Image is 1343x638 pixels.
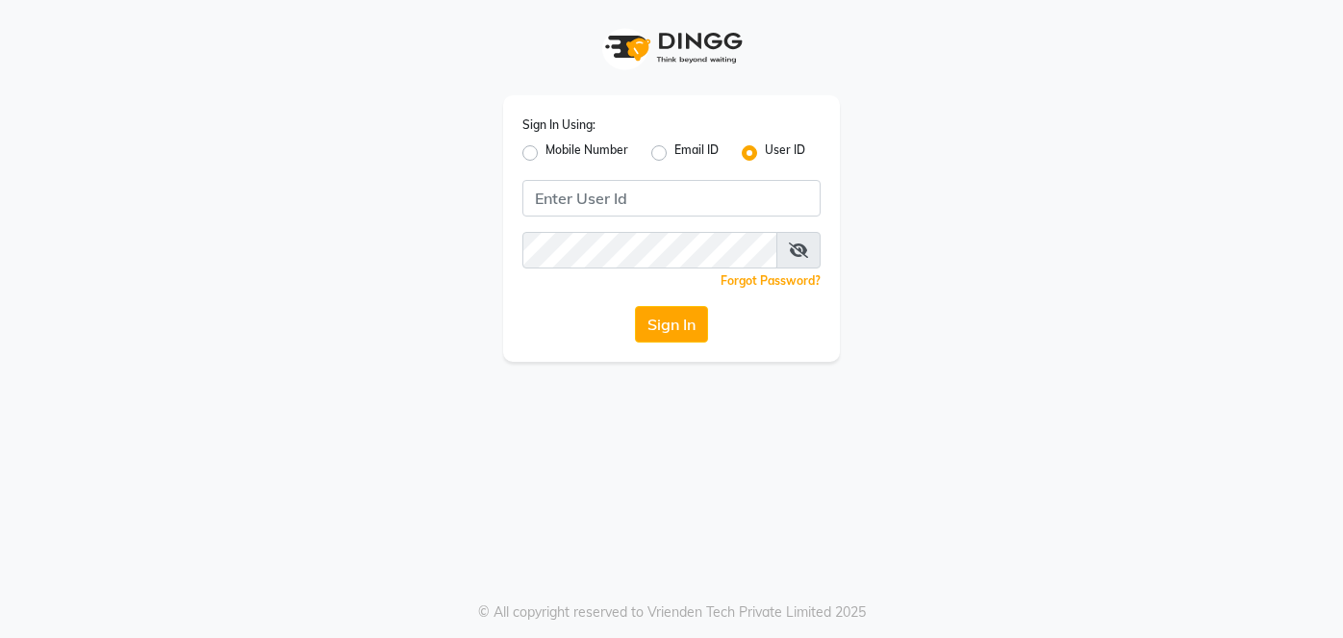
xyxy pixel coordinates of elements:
[721,273,821,288] a: Forgot Password?
[522,116,595,134] label: Sign In Using:
[545,141,628,165] label: Mobile Number
[765,141,805,165] label: User ID
[522,180,821,217] input: Username
[635,306,708,343] button: Sign In
[674,141,719,165] label: Email ID
[595,19,748,76] img: logo1.svg
[522,232,777,268] input: Username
